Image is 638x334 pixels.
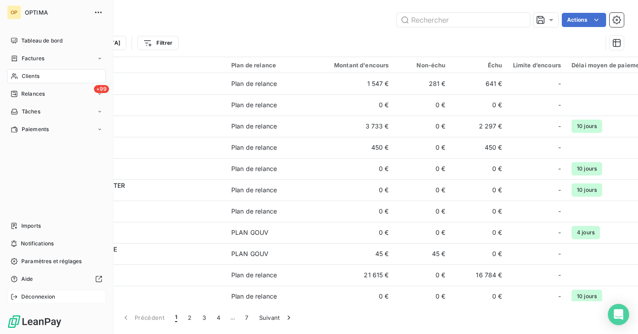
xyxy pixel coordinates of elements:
span: Déconnexion [21,293,55,301]
div: Plan de relance [231,79,277,88]
button: 2 [183,308,197,327]
span: - [558,164,561,173]
td: 0 € [394,201,451,222]
div: Plan de relance [231,122,277,131]
td: 450 € [318,137,394,158]
td: 641 € [451,73,508,94]
td: 0 € [318,179,394,201]
td: 0 € [318,158,394,179]
td: 0 € [318,286,394,307]
td: 45 € [318,243,394,264]
td: 0 € [394,94,451,116]
span: 10 jours [572,183,602,197]
td: 0 € [451,179,508,201]
div: Plan de relance [231,186,277,194]
td: 0 € [451,94,508,116]
img: Logo LeanPay [7,315,62,329]
div: Open Intercom Messenger [608,304,629,325]
td: 450 € [451,137,508,158]
button: 3 [197,308,211,327]
div: Plan de relance [231,207,277,216]
span: 4 jours [572,226,600,239]
span: - [558,271,561,280]
td: 0 € [394,179,451,201]
div: Échu [456,62,502,69]
td: 0 € [394,286,451,307]
button: 1 [170,308,183,327]
td: 0 € [394,222,451,243]
td: 16 784 € [451,264,508,286]
div: Non-échu [400,62,446,69]
td: 0 € [394,158,451,179]
span: 1GVTACCOBAMS [61,233,221,241]
div: Montant d'encours [323,62,389,69]
span: … [226,311,240,325]
span: 13CX [61,105,221,114]
span: OPTIMA [25,9,89,16]
span: Paiements [22,125,49,133]
div: Plan de relance [231,101,277,109]
div: Plan de relance [231,143,277,152]
span: 1ABC [61,126,221,135]
span: 10 jours [572,162,602,175]
span: Factures [22,54,44,62]
span: 10 jours [572,120,602,133]
span: - [558,122,561,131]
span: - [558,228,561,237]
td: 0 € [451,243,508,264]
span: 1ACLEANER [61,211,221,220]
span: - [558,79,561,88]
td: 1 547 € [318,73,394,94]
span: 1ABUSINESS [61,190,221,199]
span: 1GVTRAMOGE [61,254,221,263]
div: Limite d’encours [513,62,561,69]
td: 0 € [318,94,394,116]
button: Filtrer [137,36,178,50]
span: Tâches [22,108,40,116]
span: 1ABECASSIS [61,169,221,178]
span: 1216MOBILIER [61,84,221,93]
span: - [558,249,561,258]
span: - [558,292,561,301]
div: OP [7,5,21,19]
td: 2 297 € [451,116,508,137]
div: PLAN GOUV [231,249,268,258]
span: 1 [175,313,177,322]
button: 7 [240,308,253,327]
span: Relances [21,90,45,98]
td: 0 € [451,222,508,243]
td: 0 € [318,222,394,243]
td: 0 € [394,137,451,158]
span: - [558,143,561,152]
span: Tableau de bord [21,37,62,45]
span: +99 [94,85,109,93]
input: Rechercher [397,13,530,27]
span: Imports [21,222,41,230]
button: Actions [562,13,606,27]
td: 0 € [394,264,451,286]
span: 1AB [61,148,221,156]
span: 1ADB [61,296,221,305]
div: PLAN GOUV [231,228,268,237]
a: Aide [7,272,106,286]
span: 1ACM [61,275,221,284]
span: Notifications [21,240,54,248]
td: 45 € [394,243,451,264]
button: Suivant [254,308,299,327]
div: Plan de relance [231,62,313,69]
td: 0 € [451,158,508,179]
div: Plan de relance [231,164,277,173]
span: Clients [22,72,39,80]
button: Précédent [116,308,170,327]
td: 21 615 € [318,264,394,286]
td: 0 € [318,201,394,222]
span: - [558,186,561,194]
td: 0 € [394,116,451,137]
span: - [558,101,561,109]
td: 3 733 € [318,116,394,137]
td: 281 € [394,73,451,94]
div: Plan de relance [231,292,277,301]
span: Aide [21,275,33,283]
span: 10 jours [572,290,602,303]
div: Plan de relance [231,271,277,280]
